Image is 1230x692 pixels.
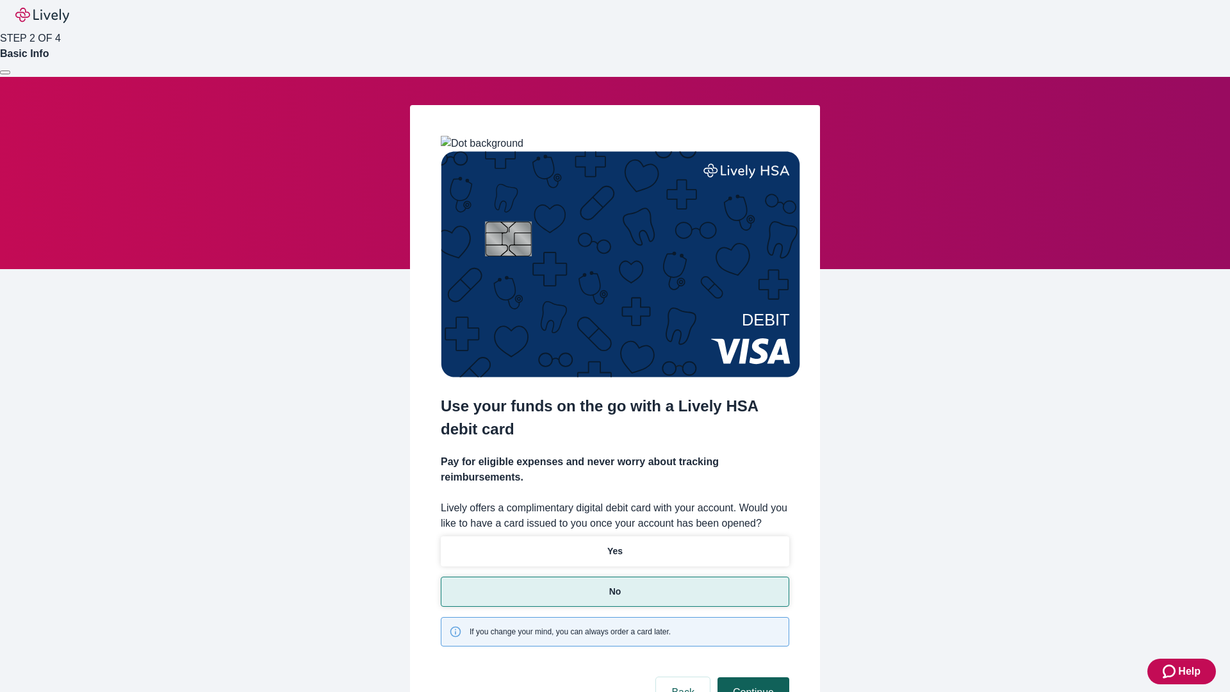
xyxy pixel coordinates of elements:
svg: Zendesk support icon [1163,664,1178,679]
p: No [609,585,621,598]
button: Zendesk support iconHelp [1147,659,1216,684]
img: Lively [15,8,69,23]
button: No [441,577,789,607]
img: Dot background [441,136,523,151]
h2: Use your funds on the go with a Lively HSA debit card [441,395,789,441]
p: Yes [607,545,623,558]
span: If you change your mind, you can always order a card later. [470,626,671,638]
span: Help [1178,664,1201,679]
h4: Pay for eligible expenses and never worry about tracking reimbursements. [441,454,789,485]
label: Lively offers a complimentary digital debit card with your account. Would you like to have a card... [441,500,789,531]
button: Yes [441,536,789,566]
img: Debit card [441,151,800,377]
